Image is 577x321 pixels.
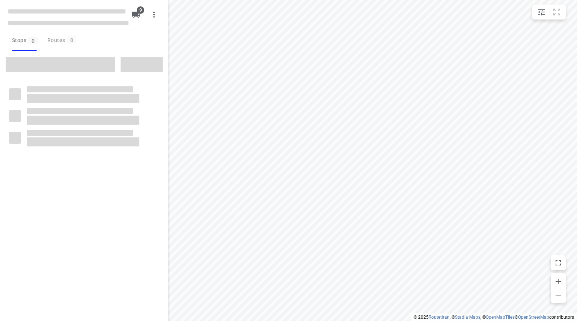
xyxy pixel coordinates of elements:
[534,5,549,20] button: Map settings
[532,5,566,20] div: small contained button group
[429,315,450,320] a: Routetitan
[486,315,515,320] a: OpenMapTiles
[455,315,480,320] a: Stadia Maps
[518,315,549,320] a: OpenStreetMap
[414,315,574,320] li: © 2025 , © , © © contributors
